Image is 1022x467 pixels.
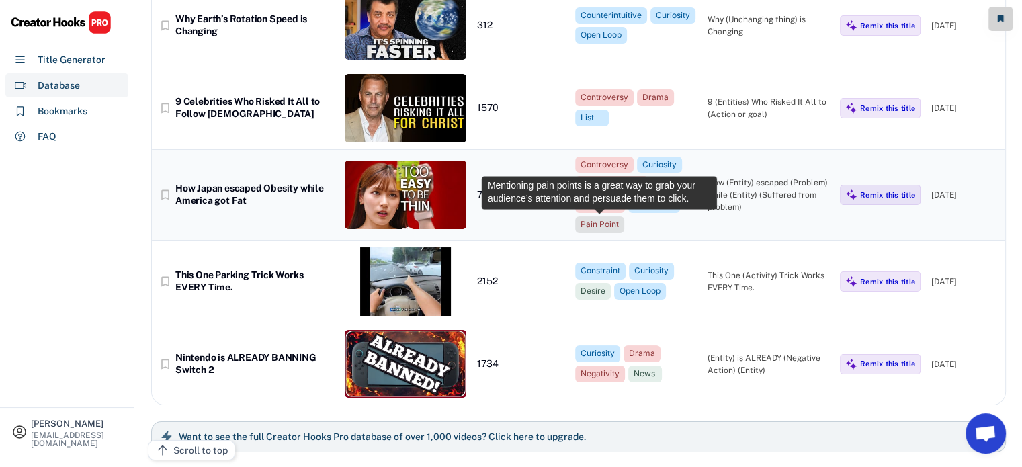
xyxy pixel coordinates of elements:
div: This One Parking Trick Works EVERY Time. [175,269,334,293]
div: 1570 [477,102,564,114]
div: Curiosity [581,348,615,359]
div: 9 Celebrities Who Risked It All to Follow [DEMOGRAPHIC_DATA] [175,96,334,120]
div: Remix this title [860,277,915,286]
div: Nintendo is ALREADY BANNING Switch 2 [175,352,334,376]
div: Drama [642,92,669,103]
div: Remix this title [860,21,915,30]
div: Pain Point [581,219,619,230]
div: 312 [477,19,564,32]
img: thumbnail%20%2864%29.jpg [345,247,466,316]
div: Negativity [581,199,620,210]
div: Remix this title [860,190,915,200]
img: CHPRO%20Logo.svg [11,11,112,34]
div: [DATE] [931,358,998,370]
div: Why Earth’s Rotation Speed is Changing [175,13,334,37]
div: Remix this title [860,359,915,368]
img: MagicMajor%20%28Purple%29.svg [845,19,857,32]
div: FAQ [38,130,56,144]
div: Controversy [581,159,628,171]
div: Open Loop [634,199,675,210]
div: (Entity) is ALREADY (Negative Action) (Entity) [708,352,829,376]
div: Move From Pain [581,179,643,190]
div: [DATE] [931,189,998,201]
div: Controversy [581,92,628,103]
button: bookmark_border [159,275,172,288]
div: Curiosity [642,159,677,171]
div: Bookmarks [38,104,87,118]
div: Drama [629,348,655,359]
div: Open Loop [581,30,622,41]
h6: Want to see the full Creator Hooks Pro database of over 1,000 videos? Click here to upgrade. [179,431,586,443]
div: Open Loop [620,286,661,297]
a: Open chat [966,413,1006,454]
div: This One (Activity) Trick Works EVERY Time. [708,269,829,294]
button: bookmark_border [159,357,172,371]
div: [DATE] [931,102,998,114]
div: Curiosity [634,265,669,277]
img: MagicMajor%20%28Purple%29.svg [845,358,857,370]
div: [PERSON_NAME] [31,419,122,428]
div: Why (Unchanging thing) is Changing [708,13,829,38]
button: bookmark_border [159,101,172,115]
div: [DATE] [931,19,998,32]
div: Desire [581,286,605,297]
div: Title Generator [38,53,105,67]
div: Remix this title [860,103,915,113]
div: How (Entity) escaped (Problem) while (Entity) (Suffered from problem) [708,177,829,213]
div: Scroll to top [173,443,228,458]
div: 2152 [477,275,564,288]
div: List [581,112,603,124]
div: Constraint [581,265,620,277]
div: [DATE] [931,275,998,288]
div: Negativity [581,368,620,380]
div: News [634,368,656,380]
div: How Japan escaped Obesity while America got Fat [175,183,334,206]
div: 724 [477,189,564,201]
img: MagicMajor%20%28Purple%29.svg [845,189,857,201]
button: bookmark_border [159,188,172,202]
img: MagicMajor%20%28Purple%29.svg [845,102,857,114]
button: bookmark_border [159,19,172,32]
div: Counterintuitive [581,10,642,22]
img: thumbnail%20%2836%29.jpg [345,330,466,398]
img: MagicMajor%20%28Purple%29.svg [845,275,857,288]
div: 9 (Entities) Who Risked It All to (Action or goal) [708,96,829,120]
div: [EMAIL_ADDRESS][DOMAIN_NAME] [31,431,122,448]
img: thumbnail%20%2851%29.jpg [345,161,466,229]
div: 1734 [477,358,564,370]
img: thumbnail%20%2869%29.jpg [345,74,466,142]
div: Database [38,79,80,93]
div: Curiosity [656,10,690,22]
